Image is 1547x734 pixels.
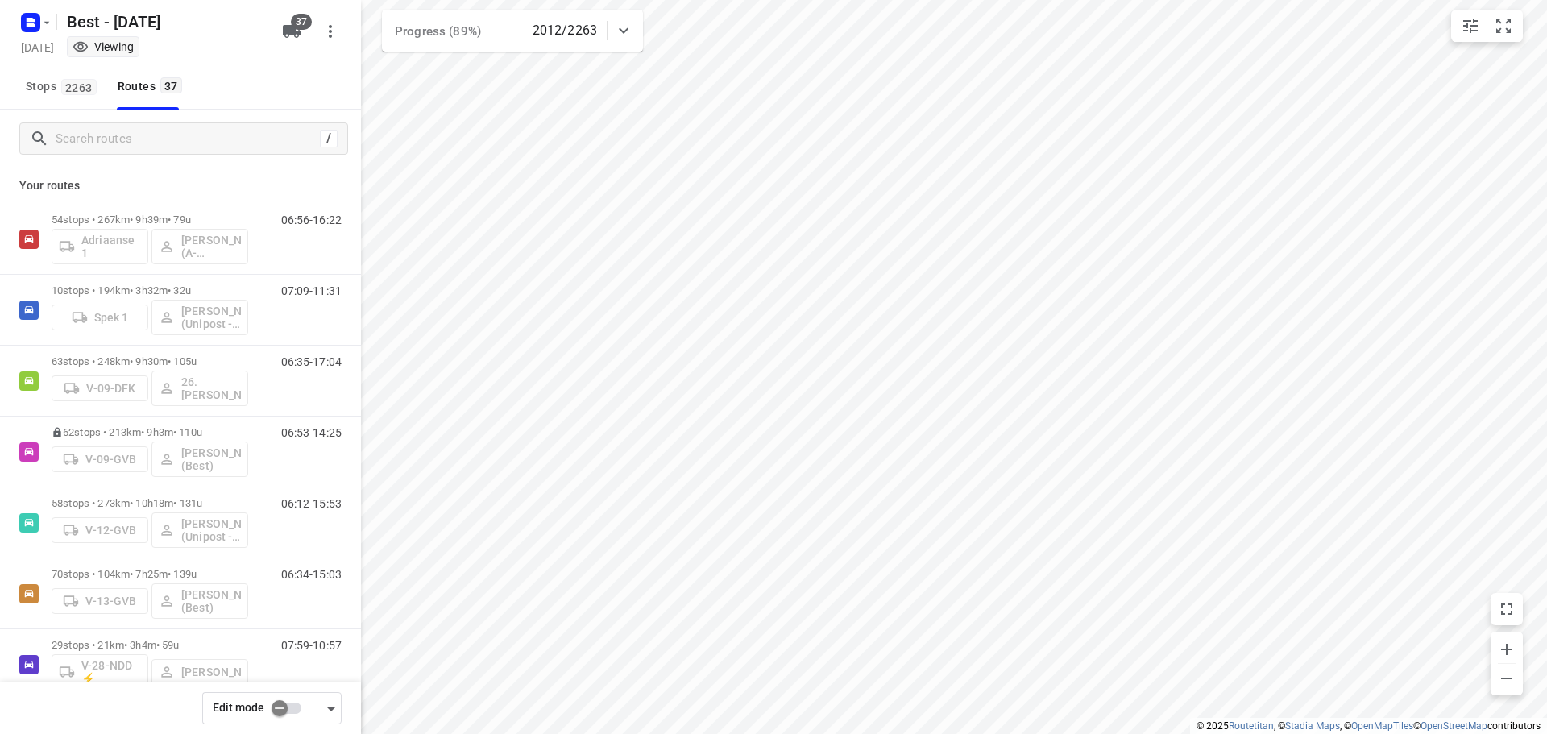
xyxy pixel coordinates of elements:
p: 07:09-11:31 [281,284,342,297]
a: Stadia Maps [1285,720,1340,732]
span: 37 [291,14,312,30]
li: © 2025 , © , © © contributors [1197,720,1541,732]
button: 37 [276,15,308,48]
p: 63 stops • 248km • 9h30m • 105u [52,355,248,367]
button: Map settings [1454,10,1487,42]
button: More [314,15,346,48]
span: Progress (89%) [395,24,481,39]
p: 07:59-10:57 [281,639,342,652]
p: 62 stops • 213km • 9h3m • 110u [52,426,248,438]
p: 54 stops • 267km • 9h39m • 79u [52,214,248,226]
p: 70 stops • 104km • 7h25m • 139u [52,568,248,580]
input: Search routes [56,126,320,151]
p: Your routes [19,177,342,194]
div: Driver app settings [321,698,341,718]
a: OpenMapTiles [1351,720,1413,732]
p: 06:12-15:53 [281,497,342,510]
span: Stops [26,77,102,97]
p: 29 stops • 21km • 3h4m • 59u [52,639,248,651]
button: Fit zoom [1487,10,1520,42]
span: Edit mode [213,701,264,714]
a: OpenStreetMap [1421,720,1487,732]
div: / [320,130,338,147]
p: 06:53-14:25 [281,426,342,439]
span: 37 [160,77,182,93]
p: 06:34-15:03 [281,568,342,581]
p: 2012/2263 [533,21,597,40]
span: 2263 [61,79,97,95]
p: 06:35-17:04 [281,355,342,368]
a: Routetitan [1229,720,1274,732]
p: 10 stops • 194km • 3h32m • 32u [52,284,248,297]
p: 06:56-16:22 [281,214,342,226]
div: Routes [118,77,187,97]
div: Progress (89%)2012/2263 [382,10,643,52]
div: You are currently in view mode. To make any changes, go to edit project. [73,39,134,55]
p: 58 stops • 273km • 10h18m • 131u [52,497,248,509]
div: small contained button group [1451,10,1523,42]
